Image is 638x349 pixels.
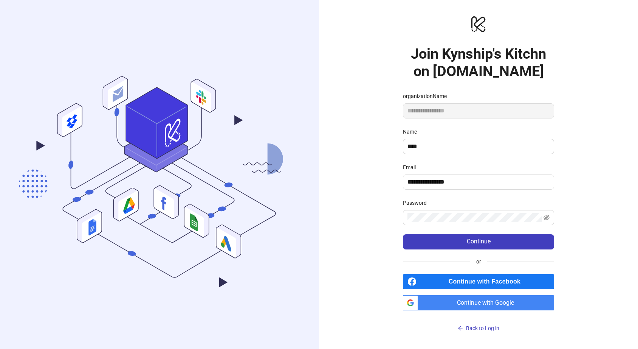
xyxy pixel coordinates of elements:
input: organizationName [403,103,554,118]
a: Continue with Facebook [403,274,554,289]
a: Continue with Google [403,295,554,310]
a: Back to Log in [403,310,554,335]
input: Email [407,178,548,187]
label: Email [403,163,421,171]
label: Password [403,199,432,207]
label: Name [403,128,422,136]
span: or [470,257,487,266]
span: Continue [467,238,491,245]
label: organizationName [403,92,452,100]
span: Continue with Google [421,295,554,310]
span: Back to Log in [466,325,499,331]
span: arrow-left [458,326,463,331]
button: Back to Log in [403,323,554,335]
h1: Join Kynship's Kitchn on [DOMAIN_NAME] [403,45,554,80]
input: Name [407,142,548,151]
span: Continue with Facebook [420,274,554,289]
span: eye-invisible [544,215,550,221]
input: Password [407,213,542,222]
button: Continue [403,234,554,249]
